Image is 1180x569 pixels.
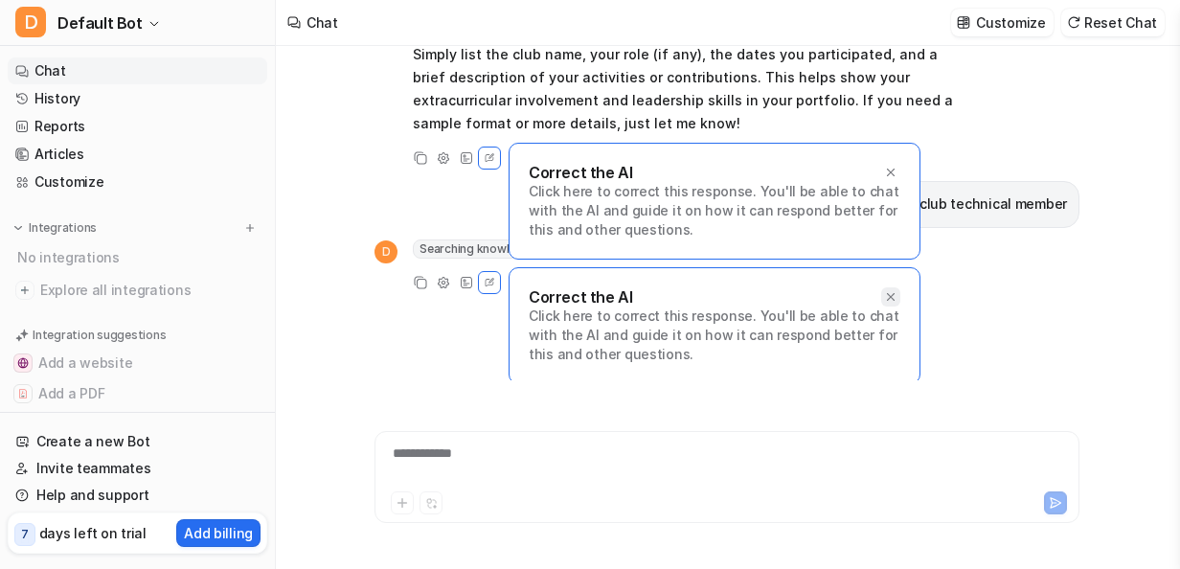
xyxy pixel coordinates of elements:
button: Add a PDFAdd a PDF [8,378,267,409]
span: D [374,240,397,263]
span: Explore all integrations [40,275,260,306]
p: Customize [976,12,1045,33]
img: expand menu [11,221,25,235]
a: History [8,85,267,112]
div: Chat [306,12,338,33]
button: Customize [951,9,1053,36]
button: Reset Chat [1061,9,1165,36]
p: Correct the AI [529,287,632,307]
p: Add billing [184,523,253,543]
a: Invite teammates [8,455,267,482]
span: D [15,7,46,37]
img: Add a PDF [17,388,29,399]
div: No integrations [11,241,267,273]
p: Click here to correct this response. You'll be able to chat with the AI and guide it on how it ca... [529,307,900,364]
img: menu_add.svg [243,221,257,235]
p: days left on trial [39,523,147,543]
button: Add billing [176,519,261,547]
img: explore all integrations [15,281,34,300]
a: Create a new Bot [8,428,267,455]
img: Add a website [17,357,29,369]
p: Correct the AI [529,163,632,182]
a: Articles [8,141,267,168]
button: Add a websiteAdd a website [8,348,267,378]
a: Reports [8,113,267,140]
a: Help and support [8,482,267,509]
p: 7 [21,526,29,543]
button: Integrations [8,218,102,238]
span: Searching knowledge base [413,239,594,259]
p: Integrations [29,220,97,236]
a: Explore all integrations [8,277,267,304]
button: Add a Google Doc [8,409,267,440]
p: Click here to correct this response. You'll be able to chat with the AI and guide it on how it ca... [529,182,900,239]
a: Customize [8,169,267,195]
img: reset [1067,15,1080,30]
span: Default Bot [57,10,143,36]
p: Integration suggestions [33,327,166,344]
a: Chat [8,57,267,84]
img: customize [957,15,970,30]
p: Simply list the club name, your role (if any), the dates you participated, and a brief descriptio... [413,43,973,135]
